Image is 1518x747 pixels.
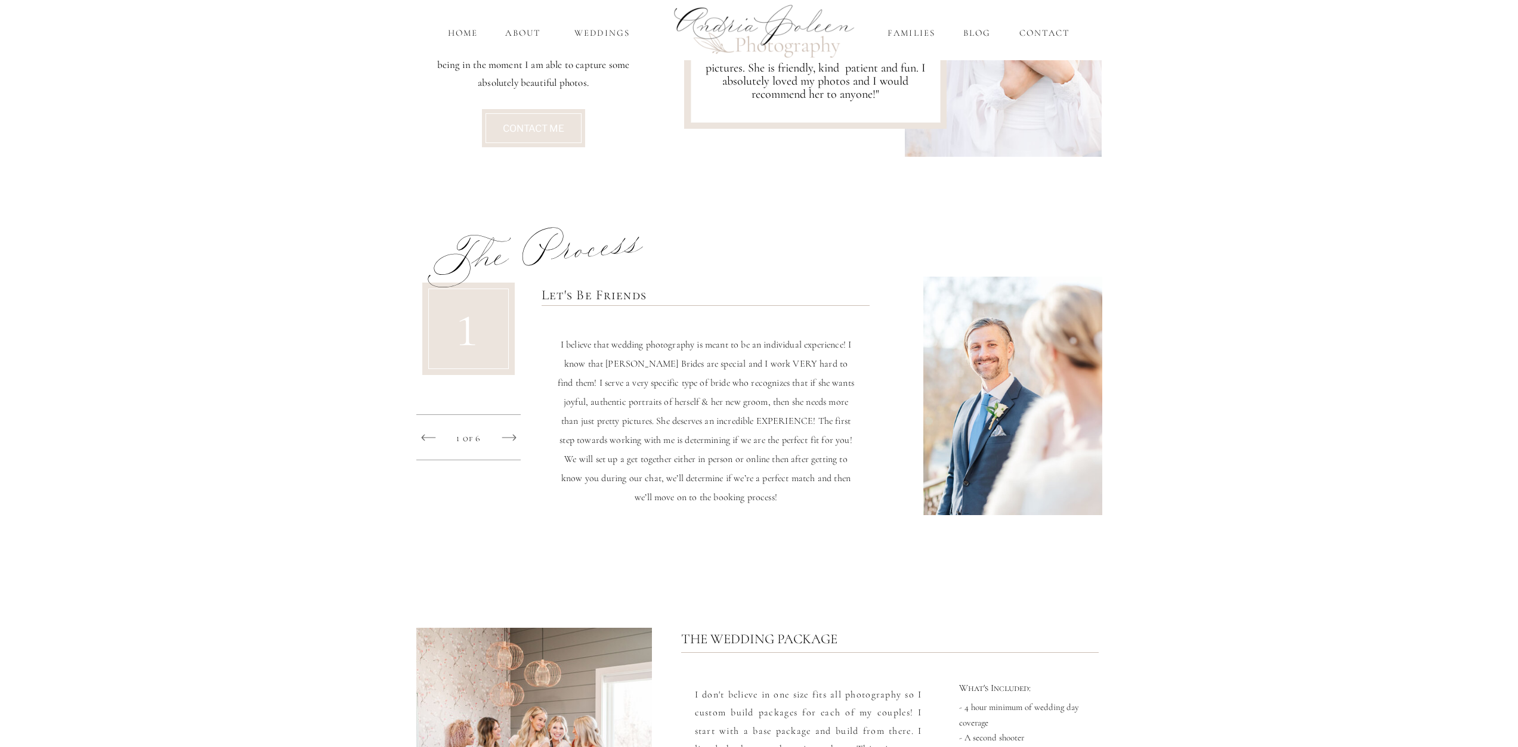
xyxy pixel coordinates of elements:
a: About [503,26,544,40]
a: home [446,26,480,40]
a: Families [886,26,938,40]
h1: Let's Be Friends [542,283,870,304]
h3: 1 of 6 [448,432,490,444]
a: Contact Me [497,122,570,134]
p: I believe that wedding photography is meant to be an individual experience! I know that [PERSON_N... [557,316,856,516]
h1: The Process [425,238,647,300]
a: Blog [961,26,994,40]
a: Contact [1016,26,1073,40]
h1: The Wedding Package [681,630,929,641]
a: Weddings [567,26,638,40]
h2: What's Included: [959,683,1102,695]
